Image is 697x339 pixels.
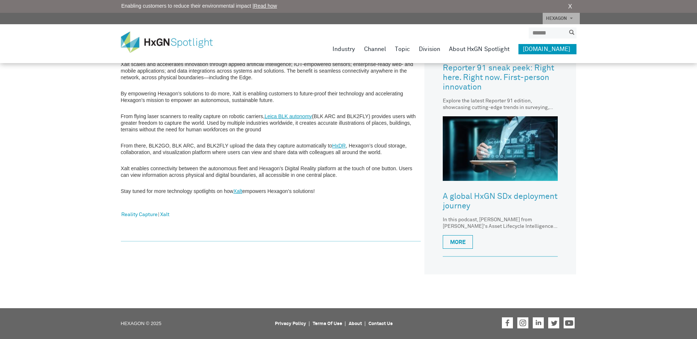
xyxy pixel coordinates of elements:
[313,321,342,326] a: Terms Of Use
[443,98,558,111] div: Explore the latest Reporter 91 edition, showcasing cutting-edge trends in surveying, geospatial c...
[518,44,576,54] a: [DOMAIN_NAME]
[443,116,558,181] img: A global HxGN SDx deployment journey
[275,321,306,326] a: Privacy Policy
[419,44,440,54] a: Division
[121,165,421,178] p: Xalt enables connectivity between the autonomous fleet and Hexagon’s Digital Reality platform at ...
[332,143,346,149] a: HxDR
[395,44,410,54] a: Topic
[568,2,572,11] a: X
[160,210,169,220] a: Xalt
[265,113,312,119] a: Leica BLK autonomy
[121,142,421,156] p: From there, BLK2GO, BLK ARC, and BLK2FLY upload the data they capture automatically to , Hexagon’...
[349,321,362,326] a: About
[548,317,559,328] a: Hexagon on Twitter
[121,61,421,81] p: Xalt scales and accelerates innovation through applied artificial intelligence; IOT-empowered sen...
[121,2,277,10] span: Enabling customers to reduce their environmental impact |
[121,32,224,53] img: HxGN Spotlight
[443,186,558,216] a: A global HxGN SDx deployment journey
[233,188,242,194] a: Xalt
[443,235,473,249] a: More
[443,58,558,98] a: Reporter 91 sneak peek: Right here. Right now. First-person innovation
[517,317,528,328] a: Hexagon on Instagram
[121,318,270,337] p: HEXAGON © 2025
[443,216,558,230] div: In this podcast, [PERSON_NAME] from [PERSON_NAME]'s Asset Lifecycle Intelligence division sits do...
[121,113,421,133] p: From flying laser scanners to reality capture on robotic carriers, (BLK ARC and BLK2FLY) provides...
[449,44,510,54] a: About HxGN Spotlight
[533,317,544,328] a: Hexagon on LinkedIn
[364,44,387,54] a: Channel
[543,13,580,24] a: HEXAGON
[254,3,277,9] a: Read how
[369,321,393,326] a: Contact Us
[502,317,513,328] a: Hexagon on Facebook
[121,90,421,103] p: By empowering Hexagon’s solutions to do more, Xalt is enabling customers to future-proof their te...
[564,317,575,328] a: Hexagon on Youtube
[121,210,158,220] a: Reality Capture
[333,44,355,54] a: Industry
[121,188,421,194] p: Stay tuned for more technology spotlights on how empowers Hexagon’s solutions!
[121,204,421,226] div: |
